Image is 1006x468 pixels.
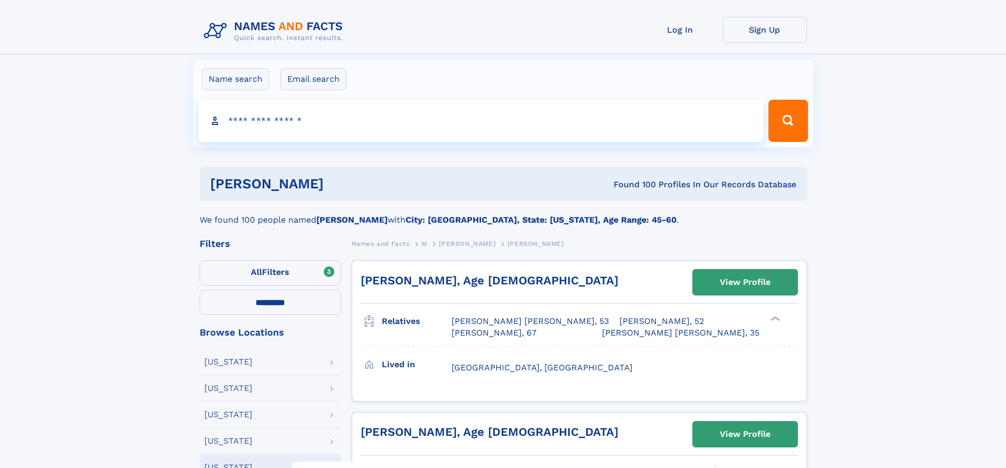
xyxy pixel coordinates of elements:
div: Browse Locations [200,328,341,337]
a: View Profile [693,422,797,447]
a: [PERSON_NAME], 67 [452,327,537,339]
label: Email search [280,68,346,90]
a: Names and Facts [352,237,410,250]
div: View Profile [720,422,770,446]
h1: [PERSON_NAME] [210,177,469,190]
b: City: [GEOGRAPHIC_DATA], State: [US_STATE], Age Range: 45-60 [406,215,676,225]
label: Name search [202,68,269,90]
a: Sign Up [722,17,807,43]
a: [PERSON_NAME] [PERSON_NAME], 53 [452,316,609,327]
a: [PERSON_NAME], 52 [619,316,704,327]
a: [PERSON_NAME], Age [DEMOGRAPHIC_DATA] [361,274,618,287]
div: [US_STATE] [204,410,252,419]
img: Logo Names and Facts [200,17,352,45]
span: All [251,267,262,277]
input: search input [199,100,764,142]
a: [PERSON_NAME], Age [DEMOGRAPHIC_DATA] [361,425,618,438]
a: [PERSON_NAME] [PERSON_NAME], 35 [602,327,759,339]
span: [GEOGRAPHIC_DATA], [GEOGRAPHIC_DATA] [452,362,633,373]
a: [PERSON_NAME] [439,237,495,250]
a: Log In [638,17,722,43]
span: M [421,240,427,247]
span: [PERSON_NAME] [507,240,564,247]
div: View Profile [720,270,770,294]
div: [US_STATE] [204,358,252,366]
div: Filters [200,239,341,249]
div: We found 100 people named with . [200,201,807,226]
div: [US_STATE] [204,384,252,393]
button: Search Button [768,100,807,142]
div: [US_STATE] [204,437,252,445]
h3: Lived in [382,356,452,374]
label: Filters [200,260,341,285]
b: [PERSON_NAME] [316,215,388,225]
span: [PERSON_NAME] [439,240,495,247]
a: View Profile [693,270,797,295]
div: ❯ [768,316,781,322]
div: Found 100 Profiles In Our Records Database [468,179,796,190]
a: M [421,237,427,250]
h3: Relatives [382,312,452,330]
